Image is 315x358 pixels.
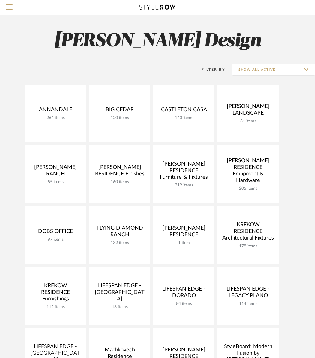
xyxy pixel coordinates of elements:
div: 205 items [222,186,274,191]
div: 160 items [94,180,145,185]
div: 84 items [158,301,210,306]
div: KREKOW RESIDENCE Architectural Fixtures [222,222,274,244]
div: CASTLETON CASA [158,106,210,115]
div: 264 items [30,115,81,121]
div: [PERSON_NAME] LANDSCAPE [222,103,274,119]
div: [PERSON_NAME] RESIDENCE Finishes [94,164,145,180]
div: 114 items [222,301,274,306]
div: KREKOW RESIDENCE Furnishings [30,282,81,305]
div: FLYING DIAMOND RANCH [94,225,145,240]
div: 120 items [94,115,145,121]
div: 16 items [94,305,145,310]
div: 112 items [30,305,81,310]
div: 31 items [222,119,274,124]
div: [PERSON_NAME] RESIDENCE Furniture & Fixtures [158,161,210,183]
div: 140 items [158,115,210,121]
div: 55 items [30,180,81,185]
div: LIFESPAN EDGE - LEGACY PLANO [222,286,274,301]
div: LIFESPAN EDGE - [GEOGRAPHIC_DATA] [94,282,145,305]
div: 97 items [30,237,81,242]
div: 319 items [158,183,210,188]
div: Filter By [194,67,225,73]
div: LIFESPAN EDGE - DORADO [158,286,210,301]
div: 132 items [94,240,145,246]
div: [PERSON_NAME] RESIDENCE [158,225,210,240]
div: 1 item [158,240,210,246]
div: ANNANDALE [30,106,81,115]
div: BIG CEDAR [94,106,145,115]
div: 178 items [222,244,274,249]
div: DOBS OFFICE [30,228,81,237]
div: [PERSON_NAME] RESIDENCE Equipment & Hardware [222,157,274,186]
div: [PERSON_NAME] RANCH [30,164,81,180]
